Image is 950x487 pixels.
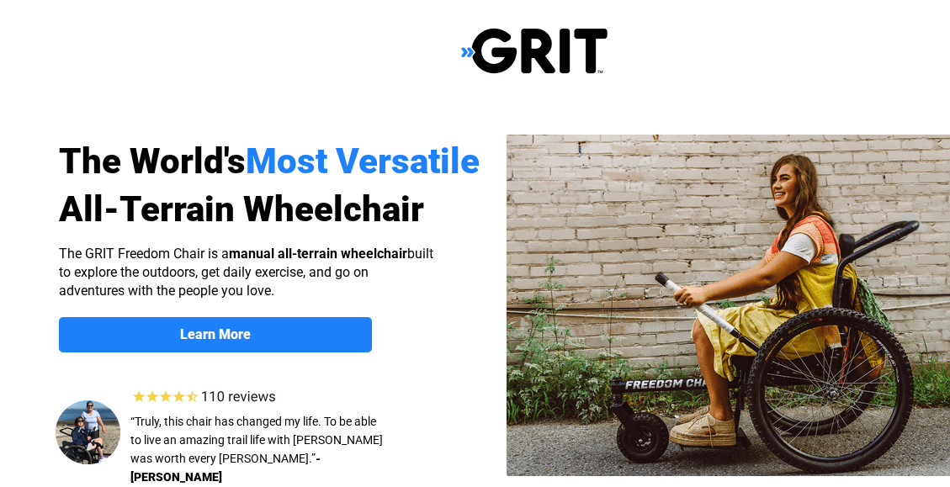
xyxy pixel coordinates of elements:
[59,188,424,230] span: All-Terrain Wheelchair
[229,246,407,262] strong: manual all-terrain wheelchair
[59,246,433,299] span: The GRIT Freedom Chair is a built to explore the outdoors, get daily exercise, and go on adventur...
[59,317,372,352] a: Learn More
[180,326,251,342] strong: Learn More
[246,140,480,182] span: Most Versatile
[130,415,383,465] span: “Truly, this chair has changed my life. To be able to live an amazing trail life with [PERSON_NAM...
[59,140,246,182] span: The World's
